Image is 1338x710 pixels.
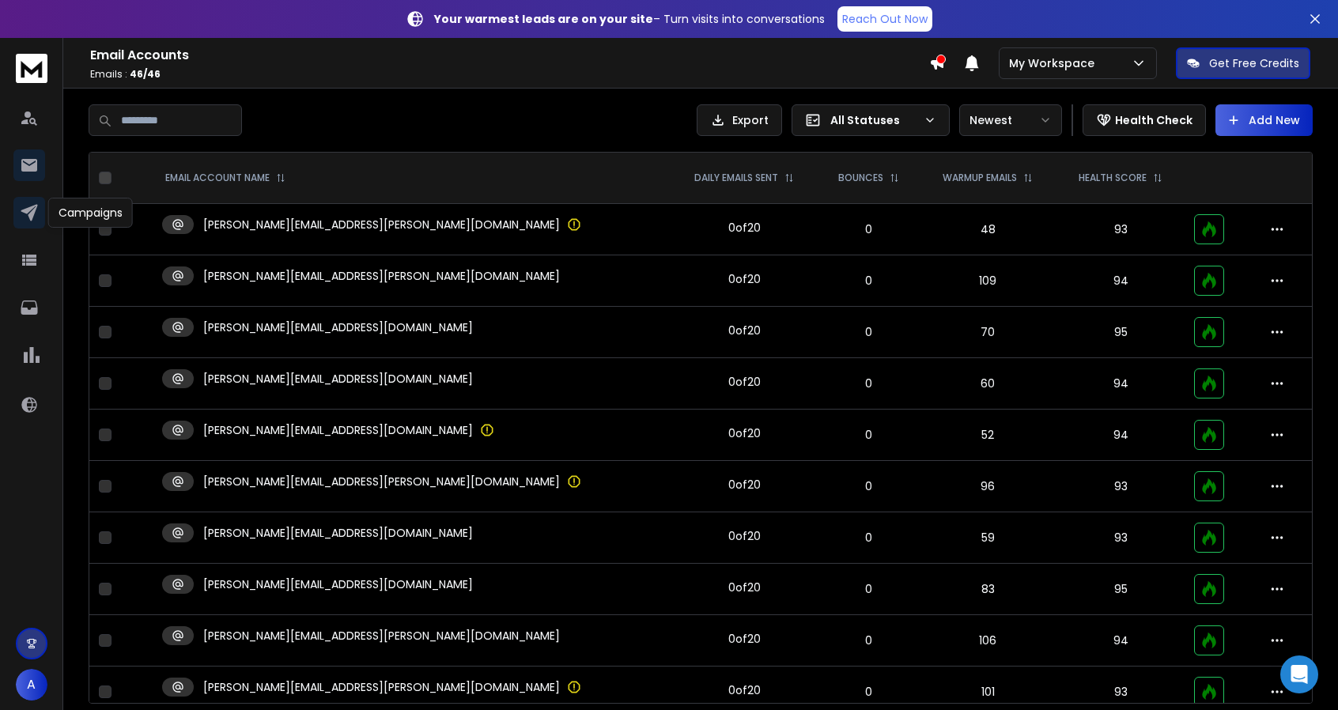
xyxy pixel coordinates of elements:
strong: Your warmest leads are on your site [434,11,653,27]
td: 96 [920,461,1056,512]
td: 94 [1056,410,1185,461]
p: 0 [828,633,911,648]
p: 0 [828,324,911,340]
td: 60 [920,358,1056,410]
p: 0 [828,376,911,391]
p: 0 [828,684,911,700]
p: 0 [828,427,911,443]
td: 94 [1056,615,1185,667]
p: My Workspace [1009,55,1101,71]
td: 70 [920,307,1056,358]
div: 0 of 20 [728,580,761,595]
p: [PERSON_NAME][EMAIL_ADDRESS][PERSON_NAME][DOMAIN_NAME] [203,679,560,695]
div: 0 of 20 [728,374,761,390]
div: Open Intercom Messenger [1280,655,1318,693]
p: [PERSON_NAME][EMAIL_ADDRESS][PERSON_NAME][DOMAIN_NAME] [203,217,560,232]
div: 0 of 20 [728,271,761,287]
div: 0 of 20 [728,631,761,647]
p: 0 [828,273,911,289]
p: [PERSON_NAME][EMAIL_ADDRESS][DOMAIN_NAME] [203,422,473,438]
div: 0 of 20 [728,682,761,698]
p: [PERSON_NAME][EMAIL_ADDRESS][DOMAIN_NAME] [203,525,473,541]
button: Add New [1215,104,1313,136]
td: 93 [1056,461,1185,512]
p: [PERSON_NAME][EMAIL_ADDRESS][DOMAIN_NAME] [203,371,473,387]
p: [PERSON_NAME][EMAIL_ADDRESS][PERSON_NAME][DOMAIN_NAME] [203,474,560,489]
p: [PERSON_NAME][EMAIL_ADDRESS][DOMAIN_NAME] [203,576,473,592]
td: 94 [1056,255,1185,307]
td: 106 [920,615,1056,667]
p: 0 [828,530,911,546]
td: 93 [1056,204,1185,255]
td: 94 [1056,358,1185,410]
button: Export [697,104,782,136]
p: Health Check [1115,112,1192,128]
div: Campaigns [48,198,133,228]
div: 0 of 20 [728,220,761,236]
p: – Turn visits into conversations [434,11,825,27]
p: All Statuses [830,112,917,128]
div: 0 of 20 [728,425,761,441]
button: A [16,669,47,701]
button: Get Free Credits [1176,47,1310,79]
p: Reach Out Now [842,11,928,27]
div: EMAIL ACCOUNT NAME [165,172,285,184]
td: 59 [920,512,1056,564]
p: Emails : [90,68,929,81]
td: 48 [920,204,1056,255]
button: Health Check [1083,104,1206,136]
p: WARMUP EMAILS [943,172,1017,184]
div: 0 of 20 [728,323,761,338]
p: DAILY EMAILS SENT [694,172,778,184]
td: 83 [920,564,1056,615]
button: Newest [959,104,1062,136]
p: HEALTH SCORE [1079,172,1147,184]
td: 95 [1056,564,1185,615]
p: 0 [828,221,911,237]
p: 0 [828,478,911,494]
p: [PERSON_NAME][EMAIL_ADDRESS][DOMAIN_NAME] [203,319,473,335]
p: BOUNCES [838,172,883,184]
td: 52 [920,410,1056,461]
p: [PERSON_NAME][EMAIL_ADDRESS][PERSON_NAME][DOMAIN_NAME] [203,268,560,284]
p: Get Free Credits [1209,55,1299,71]
td: 93 [1056,512,1185,564]
div: 0 of 20 [728,477,761,493]
div: 0 of 20 [728,528,761,544]
span: 46 / 46 [130,67,161,81]
img: logo [16,54,47,83]
p: 0 [828,581,911,597]
td: 95 [1056,307,1185,358]
a: Reach Out Now [837,6,932,32]
td: 109 [920,255,1056,307]
p: [PERSON_NAME][EMAIL_ADDRESS][PERSON_NAME][DOMAIN_NAME] [203,628,560,644]
h1: Email Accounts [90,46,929,65]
